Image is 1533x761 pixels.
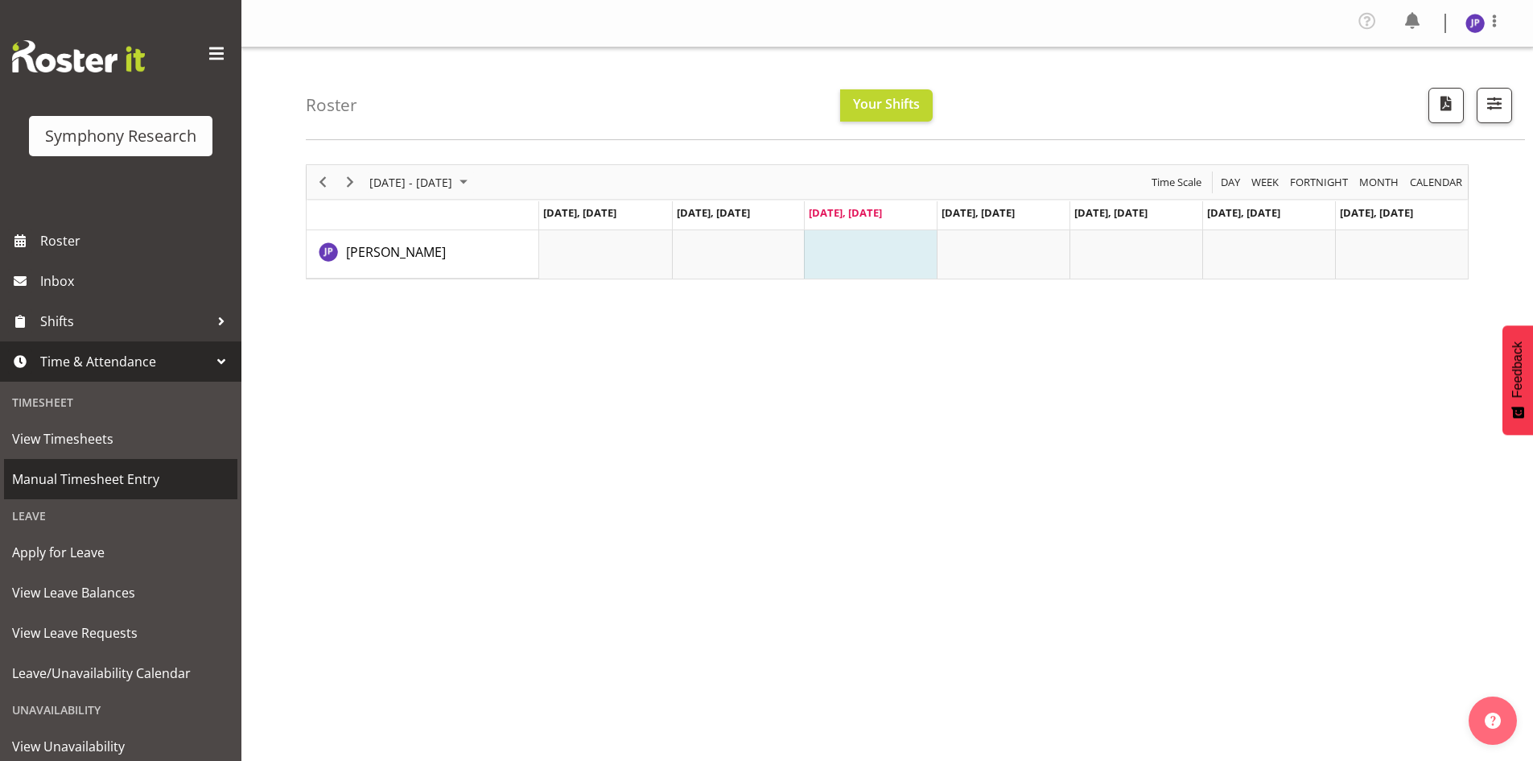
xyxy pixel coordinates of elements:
[4,459,237,499] a: Manual Timesheet Entry
[1149,172,1205,192] button: Time Scale
[12,581,229,605] span: View Leave Balances
[12,621,229,645] span: View Leave Requests
[1485,713,1501,729] img: help-xxl-2.png
[312,172,334,192] button: Previous
[40,269,233,293] span: Inbox
[1288,172,1350,192] span: Fortnight
[368,172,454,192] span: [DATE] - [DATE]
[1288,172,1351,192] button: Fortnight
[307,230,539,279] td: Judith Partridge resource
[40,309,209,333] span: Shifts
[1408,172,1464,192] span: calendar
[12,467,229,491] span: Manual Timesheet Entry
[1150,172,1203,192] span: Time Scale
[1074,205,1148,220] span: [DATE], [DATE]
[1340,205,1413,220] span: [DATE], [DATE]
[1207,205,1280,220] span: [DATE], [DATE]
[4,499,237,532] div: Leave
[4,613,237,653] a: View Leave Requests
[539,230,1468,279] table: Timeline Week of August 27, 2025
[942,205,1015,220] span: [DATE], [DATE]
[1502,325,1533,435] button: Feedback - Show survey
[4,419,237,459] a: View Timesheets
[309,165,336,199] div: Previous
[4,532,237,573] a: Apply for Leave
[1250,172,1280,192] span: Week
[1219,172,1242,192] span: Day
[1249,172,1282,192] button: Timeline Week
[12,40,145,72] img: Rosterit website logo
[45,124,196,148] div: Symphony Research
[1477,88,1512,123] button: Filter Shifts
[12,427,229,451] span: View Timesheets
[809,205,882,220] span: [DATE], [DATE]
[12,540,229,565] span: Apply for Leave
[4,573,237,613] a: View Leave Balances
[346,243,446,261] span: [PERSON_NAME]
[40,229,233,253] span: Roster
[346,242,446,262] a: [PERSON_NAME]
[4,653,237,693] a: Leave/Unavailability Calendar
[1465,14,1485,33] img: judith-partridge11888.jpg
[40,349,209,374] span: Time & Attendance
[4,386,237,419] div: Timesheet
[340,172,361,192] button: Next
[1218,172,1243,192] button: Timeline Day
[1510,341,1525,398] span: Feedback
[367,172,475,192] button: August 25 - 31, 2025
[336,165,364,199] div: Next
[1407,172,1465,192] button: Month
[1358,172,1400,192] span: Month
[1428,88,1464,123] button: Download a PDF of the roster according to the set date range.
[853,95,920,113] span: Your Shifts
[677,205,750,220] span: [DATE], [DATE]
[1357,172,1402,192] button: Timeline Month
[840,89,933,122] button: Your Shifts
[543,205,616,220] span: [DATE], [DATE]
[306,96,357,114] h4: Roster
[12,661,229,685] span: Leave/Unavailability Calendar
[306,164,1469,279] div: Timeline Week of August 27, 2025
[4,693,237,726] div: Unavailability
[12,734,229,759] span: View Unavailability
